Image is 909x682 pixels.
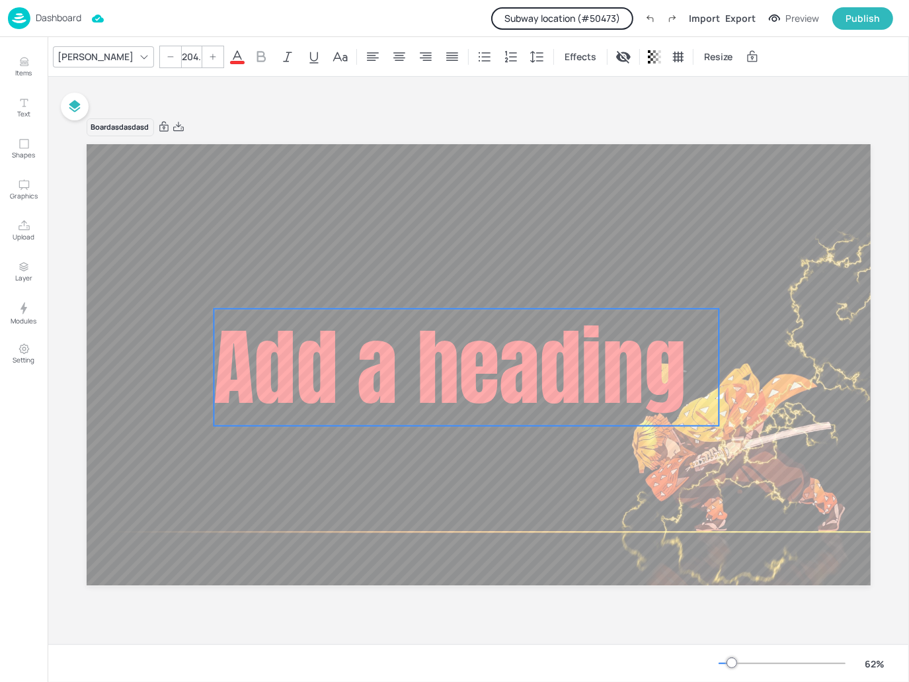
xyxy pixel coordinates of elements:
span: Add a heading [214,304,686,430]
span: Resize [701,50,735,64]
div: Publish [846,11,880,26]
label: Undo (Ctrl + Z) [639,7,661,30]
span: Effects [562,50,599,64]
div: Board asdasdasd [87,118,154,136]
div: Display condition [613,46,634,67]
div: Preview [785,11,819,26]
div: 62 % [859,657,890,671]
div: Import [689,11,720,25]
div: [PERSON_NAME] [55,47,136,66]
img: logo-86c26b7e.jpg [8,7,30,29]
button: Subway location (#50473) [491,7,633,30]
button: Publish [832,7,893,30]
button: Preview [761,9,827,28]
p: Dashboard [36,13,81,22]
label: Redo (Ctrl + Y) [661,7,684,30]
div: Export [725,11,756,25]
